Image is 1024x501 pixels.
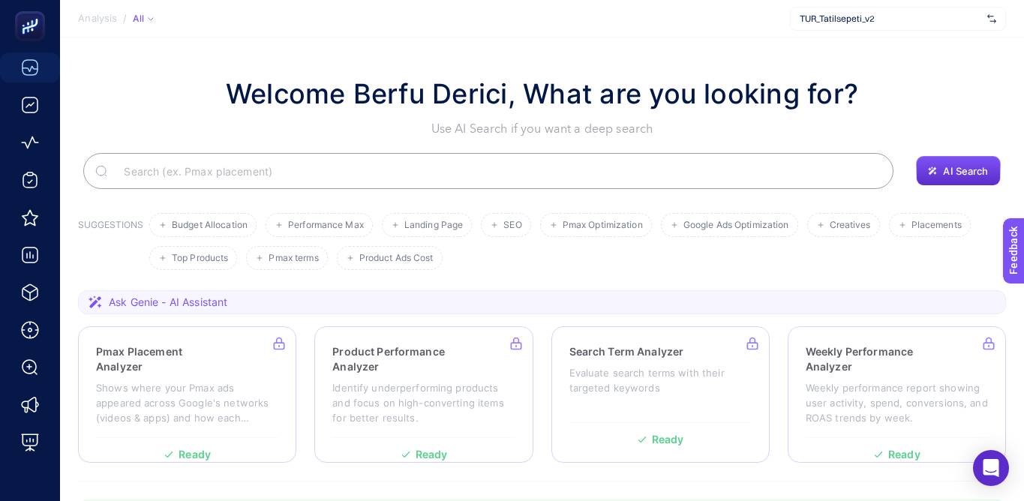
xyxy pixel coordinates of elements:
span: Feedback [9,4,57,16]
a: Product Performance AnalyzerIdentify underperforming products and focus on high-converting items ... [314,326,533,463]
a: Pmax Placement AnalyzerShows where your Pmax ads appeared across Google's networks (videos & apps... [78,326,296,463]
span: Pmax terms [269,253,318,264]
span: Placements [911,220,962,231]
span: Google Ads Optimization [683,220,789,231]
a: Search Term AnalyzerEvaluate search terms with their targeted keywordsReady [551,326,770,463]
span: Budget Allocation [172,220,248,231]
a: Weekly Performance AnalyzerWeekly performance report showing user activity, spend, conversions, a... [788,326,1006,463]
button: AI Search [916,156,1000,186]
span: Product Ads Cost [359,253,434,264]
span: SEO [503,220,521,231]
h1: Welcome Berfu Derici, What are you looking for? [226,73,858,114]
span: / [123,12,127,24]
input: Search [112,150,881,192]
span: Ask Genie - AI Assistant [109,295,227,310]
span: Pmax Optimization [563,220,643,231]
span: Top Products [172,253,228,264]
img: svg%3e [987,11,996,26]
span: AI Search [943,165,988,177]
p: Use AI Search if you want a deep search [226,120,858,138]
div: Open Intercom Messenger [973,450,1009,486]
span: Performance Max [288,220,364,231]
span: Landing Page [404,220,463,231]
span: TUR_Tatilsepeti_v2 [800,13,981,25]
span: Analysis [78,13,117,25]
h3: SUGGESTIONS [78,219,143,270]
div: All [133,13,154,25]
span: Creatives [830,220,871,231]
